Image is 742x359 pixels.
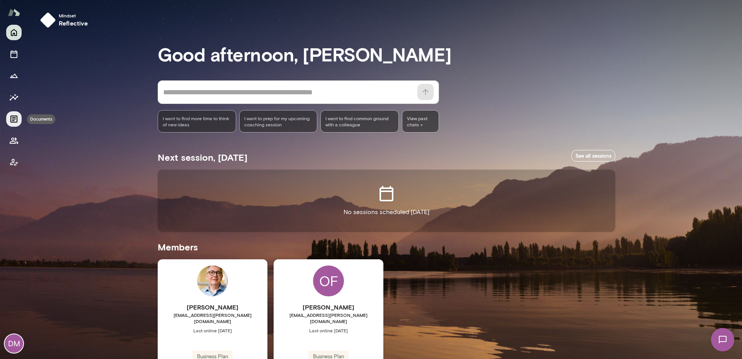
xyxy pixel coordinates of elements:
div: Documents [27,114,55,124]
img: mindset [40,12,56,28]
div: OF [313,265,344,296]
p: No sessions scheduled [DATE] [344,208,429,217]
h5: Next session, [DATE] [158,151,247,163]
h6: reflective [59,19,88,28]
button: Insights [6,90,22,105]
button: Sessions [6,46,22,62]
h5: Members [158,241,615,253]
a: See all sessions [572,150,615,162]
button: Growth Plan [6,68,22,83]
button: Documents [6,111,22,127]
div: I want to find common ground with a colleague [320,110,399,133]
div: DM [5,334,23,353]
div: I want to find more time to think of new ideas [158,110,236,133]
button: Members [6,133,22,148]
span: Last online [DATE] [158,327,267,333]
button: Home [6,25,22,40]
h3: Good afternoon, [PERSON_NAME] [158,43,615,65]
h6: [PERSON_NAME] [158,303,267,312]
h6: [PERSON_NAME] [274,303,383,312]
button: Client app [6,155,22,170]
img: Mento [8,5,20,20]
img: Scott Bowie [197,265,228,296]
span: I want to find more time to think of new ideas [163,115,231,128]
span: I want to prep for my upcoming coaching session [244,115,313,128]
span: View past chats -> [402,110,439,133]
button: Mindsetreflective [37,9,94,31]
span: [EMAIL_ADDRESS][PERSON_NAME][DOMAIN_NAME] [274,312,383,324]
div: I want to prep for my upcoming coaching session [239,110,318,133]
span: I want to find common ground with a colleague [325,115,394,128]
span: Last online [DATE] [274,327,383,333]
span: Mindset [59,12,88,19]
span: [EMAIL_ADDRESS][PERSON_NAME][DOMAIN_NAME] [158,312,267,324]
